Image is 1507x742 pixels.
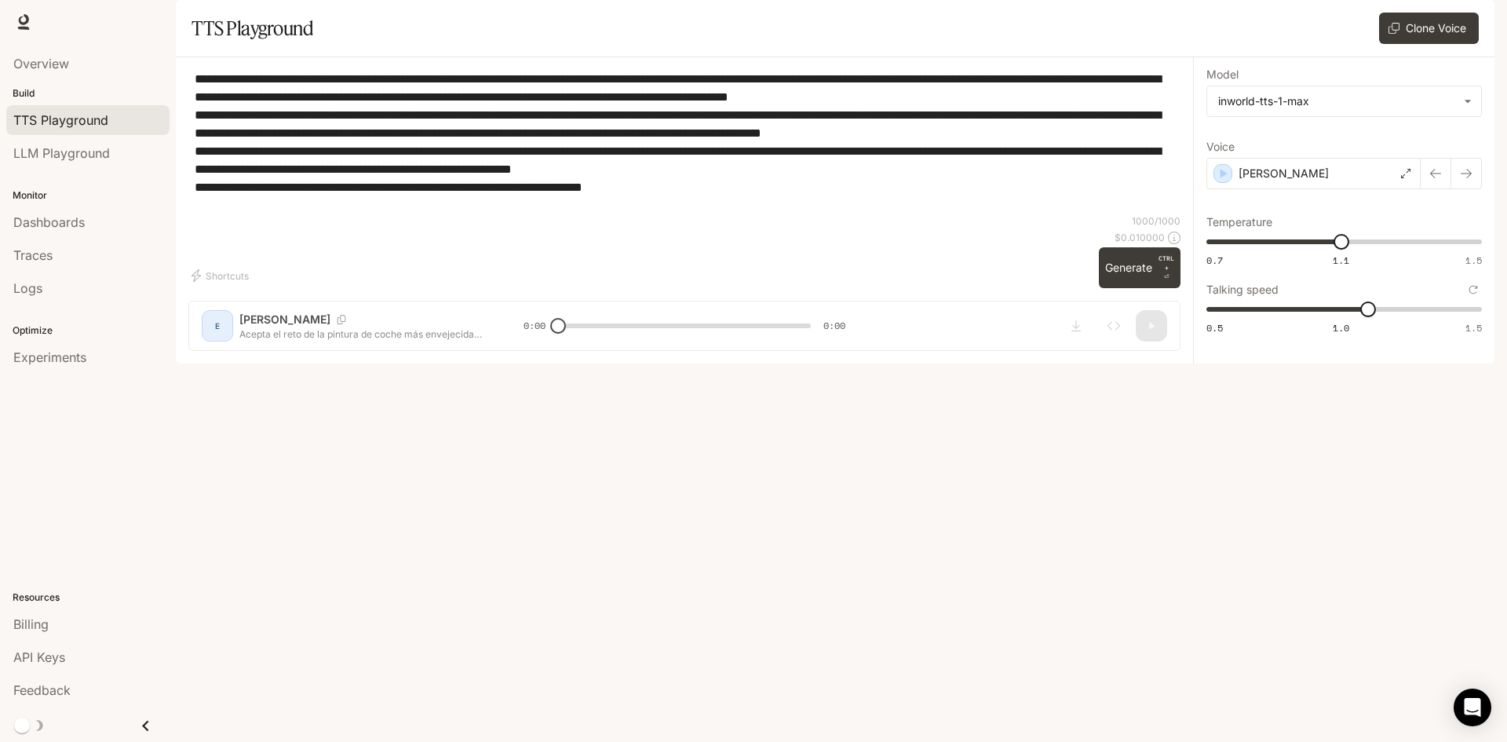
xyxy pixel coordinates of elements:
button: Clone Voice [1379,13,1479,44]
button: GenerateCTRL +⏎ [1099,247,1180,288]
span: 1.5 [1465,321,1482,334]
button: Reset to default [1465,281,1482,298]
span: 1.0 [1333,321,1349,334]
p: Voice [1206,141,1235,152]
span: 0.5 [1206,321,1223,334]
p: CTRL + [1159,254,1174,272]
p: Talking speed [1206,284,1279,295]
p: Temperature [1206,217,1272,228]
p: ⏎ [1159,254,1174,282]
div: Open Intercom Messenger [1454,689,1491,726]
div: inworld-tts-1-max [1218,93,1456,109]
h1: TTS Playground [192,13,313,44]
p: [PERSON_NAME] [1239,166,1329,181]
button: Shortcuts [188,263,255,288]
div: inworld-tts-1-max [1207,86,1481,116]
span: 1.1 [1333,254,1349,267]
span: 1.5 [1465,254,1482,267]
p: Model [1206,69,1239,80]
span: 0.7 [1206,254,1223,267]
